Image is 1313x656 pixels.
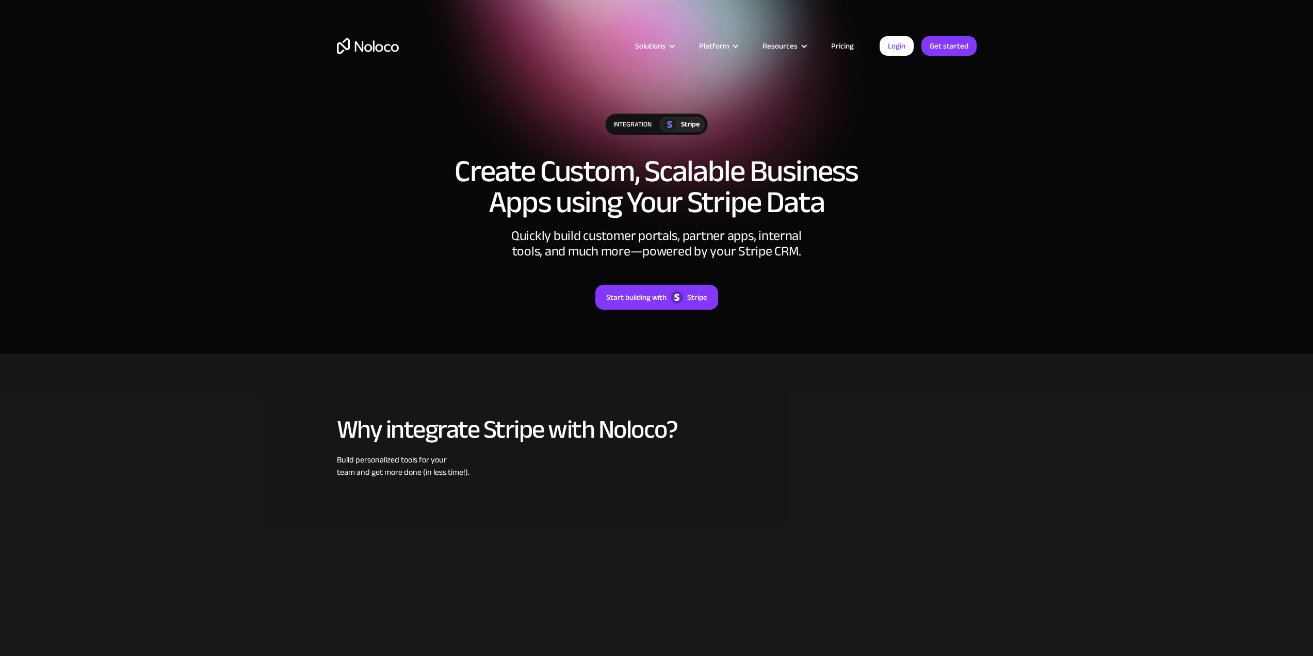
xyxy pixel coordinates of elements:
div: Platform [686,39,750,53]
div: Solutions [622,39,686,53]
a: Start building withStripe [595,285,718,310]
div: Stripe [681,119,700,130]
div: Stripe [687,291,707,304]
a: home [337,38,399,54]
div: Resources [763,39,798,53]
div: Resources [750,39,818,53]
a: Get started [921,36,977,56]
h2: Why integrate Stripe with Noloco? [337,415,977,443]
div: integration [606,114,659,135]
a: Login [880,36,914,56]
div: Start building with [606,291,667,304]
div: Platform [699,39,729,53]
div: Solutions [635,39,666,53]
h1: Create Custom, Scalable Business Apps using Your Stripe Data [337,156,977,218]
a: Pricing [818,39,867,53]
div: Build personalized tools for your team and get more done (in less time!). [337,454,977,478]
div: Quickly build customer portals, partner apps, internal tools, and much more—powered by your Strip... [502,228,812,259]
